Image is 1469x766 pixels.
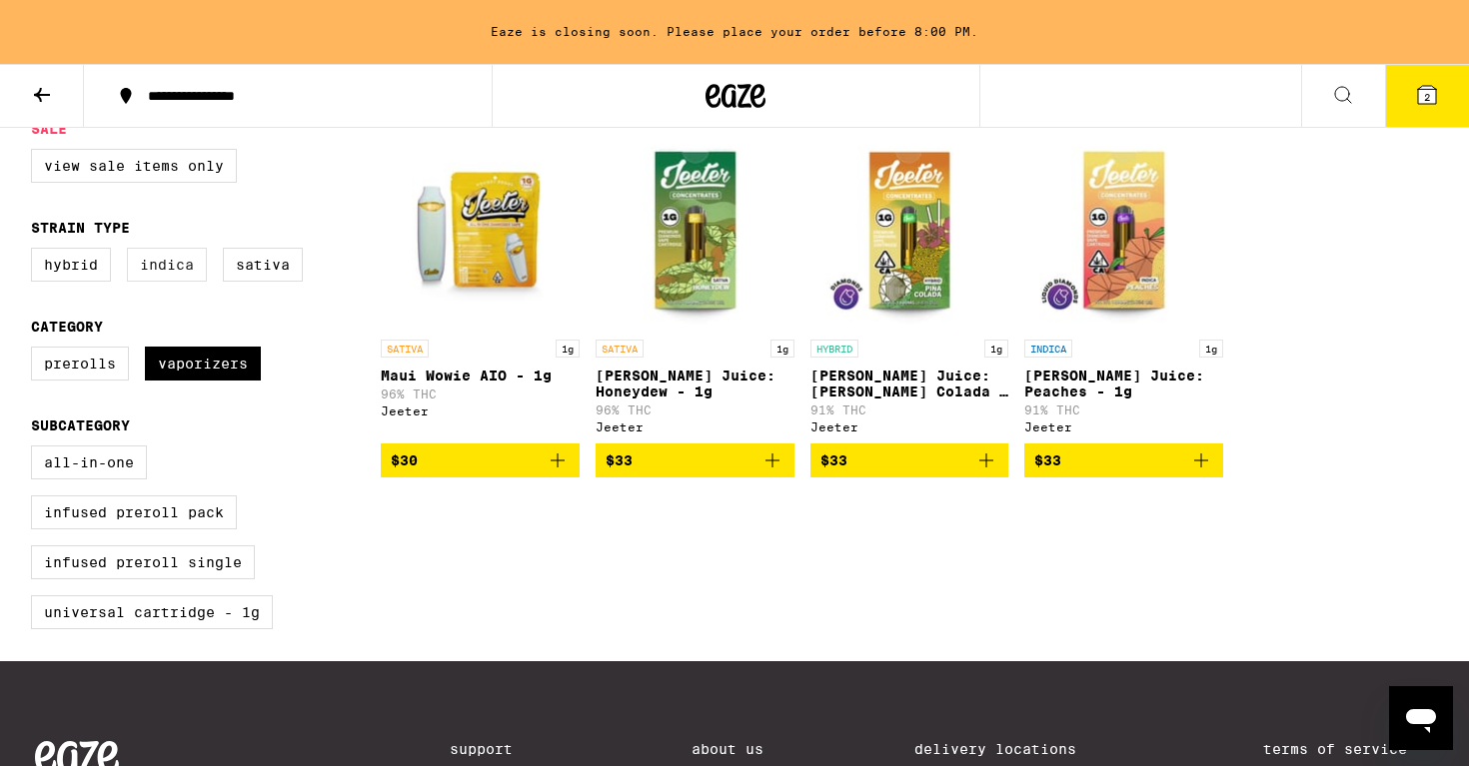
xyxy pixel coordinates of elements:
img: Jeeter - Jeeter Juice: Peaches - 1g [1024,130,1223,330]
p: 96% THC [596,403,794,416]
a: Open page for Jeeter Juice: Peaches - 1g from Jeeter [1024,130,1223,443]
a: About Us [692,741,763,757]
p: 1g [770,340,794,358]
span: $30 [391,452,418,468]
p: 1g [984,340,1008,358]
label: View Sale Items Only [31,149,237,183]
p: 91% THC [1024,403,1223,416]
p: 91% THC [810,403,1009,416]
iframe: Button to launch messaging window [1389,686,1453,750]
button: Add to bag [381,443,580,477]
button: Add to bag [1024,443,1223,477]
legend: Strain Type [31,220,130,236]
p: 1g [1199,340,1223,358]
p: INDICA [1024,340,1072,358]
label: Infused Preroll Pack [31,495,237,529]
p: SATIVA [596,340,644,358]
a: Terms of Service [1263,741,1434,757]
p: [PERSON_NAME] Juice: Honeydew - 1g [596,368,794,399]
label: Indica [127,248,207,282]
span: $33 [1034,452,1061,468]
img: Jeeter - Maui Wowie AIO - 1g [381,130,580,330]
label: Universal Cartridge - 1g [31,595,273,629]
button: 2 [1385,65,1469,127]
span: $33 [606,452,633,468]
legend: Subcategory [31,417,130,433]
label: Infused Preroll Single [31,545,255,579]
span: 2 [1424,91,1430,103]
p: SATIVA [381,340,429,358]
a: Support [450,741,540,757]
div: Jeeter [381,404,580,417]
a: Open page for Maui Wowie AIO - 1g from Jeeter [381,130,580,443]
a: Open page for Jeeter Juice: Honeydew - 1g from Jeeter [596,130,794,443]
a: Open page for Jeeter Juice: Pina Colada - 1g from Jeeter [810,130,1009,443]
a: Delivery Locations [914,741,1112,757]
p: Maui Wowie AIO - 1g [381,368,580,383]
img: Jeeter - Jeeter Juice: Honeydew - 1g [596,130,794,330]
span: $33 [820,452,847,468]
label: All-In-One [31,445,147,479]
label: Sativa [223,248,303,282]
div: Jeeter [810,420,1009,433]
label: Vaporizers [145,347,261,381]
button: Add to bag [810,443,1009,477]
p: HYBRID [810,340,858,358]
legend: Sale [31,121,67,137]
div: Jeeter [596,420,794,433]
p: 96% THC [381,387,580,400]
img: Jeeter - Jeeter Juice: Pina Colada - 1g [810,130,1009,330]
label: Hybrid [31,248,111,282]
div: Jeeter [1024,420,1223,433]
label: Prerolls [31,347,129,381]
legend: Category [31,319,103,335]
p: [PERSON_NAME] Juice: [PERSON_NAME] Colada - 1g [810,368,1009,399]
p: 1g [556,340,580,358]
button: Add to bag [596,443,794,477]
p: [PERSON_NAME] Juice: Peaches - 1g [1024,368,1223,399]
